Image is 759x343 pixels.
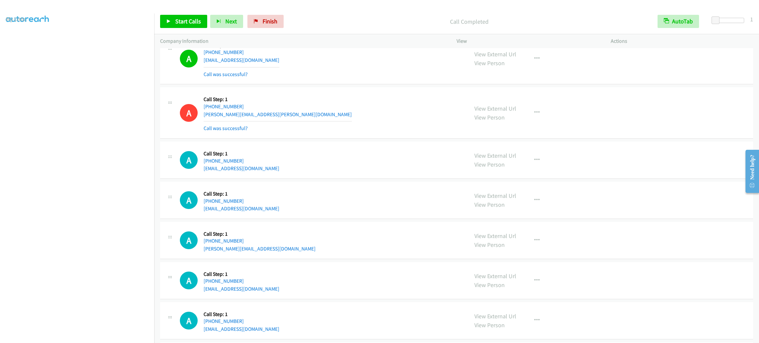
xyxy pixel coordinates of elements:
a: [PHONE_NUMBER] [204,49,244,55]
a: [PERSON_NAME][EMAIL_ADDRESS][DOMAIN_NAME] [204,246,316,252]
div: The call is yet to be attempted [180,191,198,209]
h1: A [180,151,198,169]
a: View External Url [474,312,516,320]
a: [PHONE_NUMBER] [204,238,244,244]
a: [EMAIL_ADDRESS][DOMAIN_NAME] [204,326,279,332]
h1: A [180,191,198,209]
h1: A [180,104,198,122]
a: [PHONE_NUMBER] [204,198,244,204]
p: Company Information [160,37,445,45]
a: [EMAIL_ADDRESS][DOMAIN_NAME] [204,286,279,292]
a: [PHONE_NUMBER] [204,103,244,110]
h5: Call Step: 1 [204,150,279,157]
a: View Person [474,201,505,208]
h5: Call Step: 1 [204,271,279,277]
a: [EMAIL_ADDRESS][DOMAIN_NAME] [204,165,279,171]
button: Next [210,15,243,28]
a: Finish [247,15,284,28]
a: View External Url [474,152,516,159]
a: View External Url [474,272,516,280]
a: View Person [474,281,505,289]
span: Start Calls [175,17,201,25]
span: Finish [263,17,277,25]
a: View External Url [474,232,516,240]
a: My Lists [6,15,26,23]
a: Call was successful? [204,71,248,77]
div: The call is yet to be attempted [180,312,198,330]
p: Call Completed [293,17,646,26]
a: View External Url [474,192,516,199]
h1: A [180,231,198,249]
div: 1 [750,15,753,24]
a: View External Url [474,50,516,58]
a: View Person [474,241,505,249]
p: Actions [611,37,753,45]
a: [EMAIL_ADDRESS][DOMAIN_NAME] [204,57,279,63]
a: View Person [474,161,505,168]
h1: A [180,50,198,67]
a: [PHONE_NUMBER] [204,278,244,284]
a: View Person [474,321,505,329]
a: View External Url [474,105,516,112]
a: [EMAIL_ADDRESS][DOMAIN_NAME] [204,205,279,212]
h1: A [180,272,198,289]
a: [PHONE_NUMBER] [204,318,244,324]
a: Start Calls [160,15,207,28]
h1: A [180,312,198,330]
p: View [457,37,599,45]
h5: Call Step: 1 [204,231,316,237]
a: Call was successful? [204,125,248,131]
a: View Person [474,59,505,67]
iframe: Resource Center [740,145,759,198]
a: View Person [474,114,505,121]
h5: Call Step: 1 [204,96,352,103]
h5: Call Step: 1 [204,311,279,318]
a: [PERSON_NAME][EMAIL_ADDRESS][PERSON_NAME][DOMAIN_NAME] [204,111,352,118]
span: Next [225,17,237,25]
h5: Call Step: 1 [204,191,279,197]
a: [PHONE_NUMBER] [204,158,244,164]
button: AutoTab [658,15,699,28]
div: The call is yet to be attempted [180,151,198,169]
iframe: To enrich screen reader interactions, please activate Accessibility in Grammarly extension settings [6,29,154,342]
